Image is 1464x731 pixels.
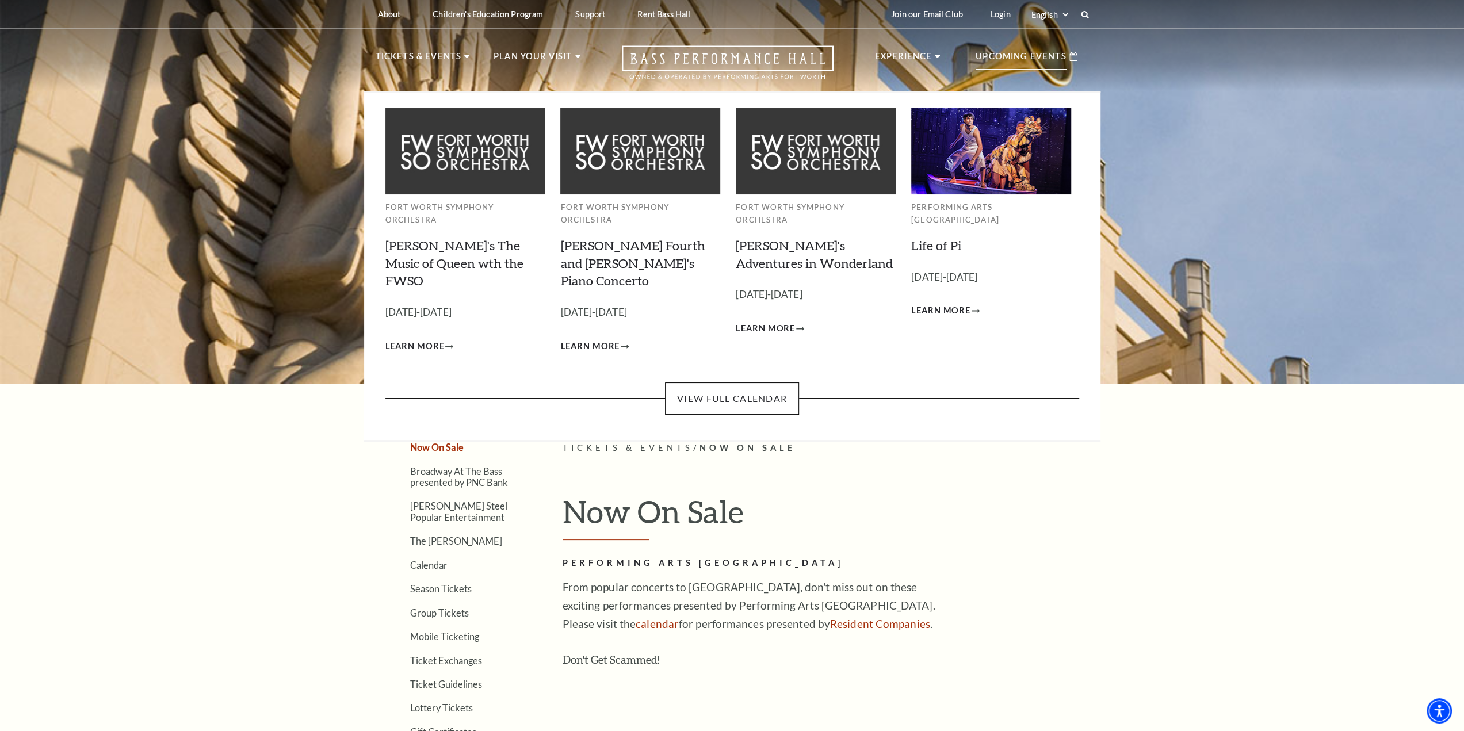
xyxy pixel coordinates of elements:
[385,339,445,354] span: Learn More
[736,108,896,194] img: Fort Worth Symphony Orchestra
[376,49,462,70] p: Tickets & Events
[580,45,875,91] a: Open this option
[410,500,507,522] a: [PERSON_NAME] Steel Popular Entertainment
[560,238,705,289] a: [PERSON_NAME] Fourth and [PERSON_NAME]'s Piano Concerto
[563,441,1089,456] p: /
[1427,698,1452,724] div: Accessibility Menu
[410,702,473,713] a: Lottery Tickets
[410,560,448,571] a: Calendar
[410,442,464,453] a: Now On Sale
[575,9,605,19] p: Support
[976,49,1067,70] p: Upcoming Events
[636,617,679,630] a: calendar
[385,238,523,289] a: [PERSON_NAME]'s The Music of Queen wth the FWSO
[378,9,401,19] p: About
[911,269,1071,286] p: [DATE]-[DATE]
[385,304,545,321] p: [DATE]-[DATE]
[410,466,508,488] a: Broadway At The Bass presented by PNC Bank
[433,9,543,19] p: Children's Education Program
[911,201,1071,227] p: Performing Arts [GEOGRAPHIC_DATA]
[736,201,896,227] p: Fort Worth Symphony Orchestra
[563,493,1089,540] h1: Now On Sale
[736,286,896,303] p: [DATE]-[DATE]
[563,556,936,571] h2: Performing Arts [GEOGRAPHIC_DATA]
[736,238,893,271] a: [PERSON_NAME]'s Adventures in Wonderland
[385,108,545,194] img: Fort Worth Symphony Orchestra
[410,535,502,546] a: The [PERSON_NAME]
[410,655,482,666] a: Ticket Exchanges
[563,578,936,633] p: From popular concerts to [GEOGRAPHIC_DATA], don't miss out on these exciting performances present...
[699,443,795,453] span: Now On Sale
[410,631,479,642] a: Mobile Ticketing
[911,304,970,318] span: Learn More
[560,339,620,354] span: Learn More
[665,382,799,415] a: View Full Calendar
[830,617,930,630] a: Resident Companies
[410,583,472,594] a: Season Tickets
[875,49,932,70] p: Experience
[410,607,469,618] a: Group Tickets
[385,339,454,354] a: Learn More Windborne's The Music of Queen wth the FWSO
[560,108,720,194] img: Fort Worth Symphony Orchestra
[494,49,572,70] p: Plan Your Visit
[637,9,690,19] p: Rent Bass Hall
[563,650,936,669] h3: Don't Get Scammed!
[560,339,629,354] a: Learn More Brahms Fourth and Grieg's Piano Concerto
[911,304,980,318] a: Learn More Life of Pi
[563,443,693,453] span: Tickets & Events
[736,322,795,336] span: Learn More
[1029,9,1070,20] select: Select:
[736,322,804,336] a: Learn More Alice's Adventures in Wonderland
[911,238,961,253] a: Life of Pi
[560,304,720,321] p: [DATE]-[DATE]
[911,108,1071,194] img: Performing Arts Fort Worth
[410,679,482,690] a: Ticket Guidelines
[560,201,720,227] p: Fort Worth Symphony Orchestra
[385,201,545,227] p: Fort Worth Symphony Orchestra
